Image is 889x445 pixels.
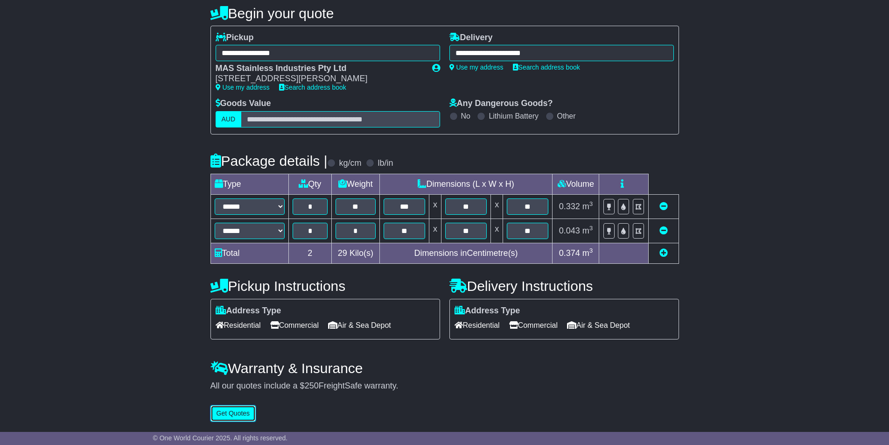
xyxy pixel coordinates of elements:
h4: Warranty & Insurance [210,360,679,376]
td: Dimensions (L x W x H) [379,174,553,194]
a: Use my address [449,64,504,71]
td: Kilo(s) [332,243,380,263]
span: Commercial [270,318,319,332]
div: MAS Stainless Industries Pty Ltd [216,64,423,74]
label: Address Type [455,306,520,316]
a: Remove this item [659,226,668,235]
span: Air & Sea Depot [328,318,391,332]
td: Dimensions in Centimetre(s) [379,243,553,263]
label: Other [557,112,576,120]
span: 0.043 [559,226,580,235]
td: x [429,219,441,243]
span: 0.332 [559,202,580,211]
label: Address Type [216,306,281,316]
span: Residential [455,318,500,332]
a: Add new item [659,248,668,258]
td: Type [210,174,288,194]
td: Weight [332,174,380,194]
span: Commercial [509,318,558,332]
label: No [461,112,470,120]
td: x [429,194,441,219]
label: Lithium Battery [489,112,539,120]
label: Delivery [449,33,493,43]
a: Use my address [216,84,270,91]
span: m [582,202,593,211]
h4: Begin your quote [210,6,679,21]
sup: 3 [589,225,593,232]
span: 250 [305,381,319,390]
a: Search address book [279,84,346,91]
h4: Delivery Instructions [449,278,679,294]
span: m [582,226,593,235]
label: Goods Value [216,99,271,109]
span: 0.374 [559,248,580,258]
label: lb/in [378,158,393,169]
td: 2 [288,243,332,263]
label: AUD [216,111,242,127]
span: © One World Courier 2025. All rights reserved. [153,434,288,442]
td: Qty [288,174,332,194]
label: Any Dangerous Goods? [449,99,553,109]
label: kg/cm [339,158,361,169]
td: Volume [553,174,599,194]
a: Search address book [513,64,580,71]
span: m [582,248,593,258]
td: x [491,219,503,243]
div: All our quotes include a $ FreightSafe warranty. [210,381,679,391]
span: 29 [338,248,347,258]
span: Residential [216,318,261,332]
span: Air & Sea Depot [567,318,630,332]
button: Get Quotes [210,405,256,422]
a: Remove this item [659,202,668,211]
sup: 3 [589,247,593,254]
td: x [491,194,503,219]
h4: Pickup Instructions [210,278,440,294]
h4: Package details | [210,153,328,169]
td: Total [210,243,288,263]
label: Pickup [216,33,254,43]
sup: 3 [589,200,593,207]
div: [STREET_ADDRESS][PERSON_NAME] [216,74,423,84]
